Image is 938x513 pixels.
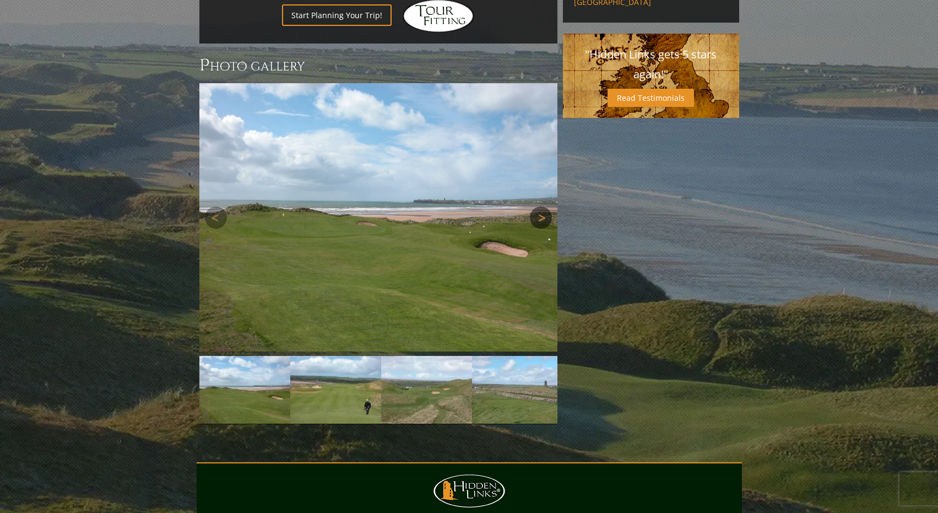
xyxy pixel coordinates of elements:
[282,4,392,26] a: Start Planning Your Trip!
[205,207,227,229] a: Previous
[199,55,557,77] h3: Photo Gallery
[608,89,694,107] a: Read Testimonials
[530,207,552,229] a: Next
[574,45,728,84] p: "Hidden Links gets 5 stars again!"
